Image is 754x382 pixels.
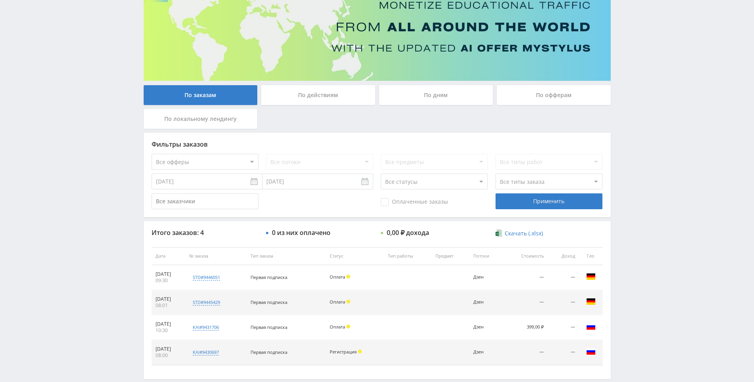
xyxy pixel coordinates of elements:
span: Холд [346,325,350,329]
span: Регистрация [330,349,357,355]
div: Фильтры заказов [152,141,603,148]
th: Доход [548,247,579,265]
td: — [504,290,548,315]
span: Скачать (.xlsx) [505,230,543,237]
div: 0,00 ₽ дохода [387,229,429,236]
div: std#9445429 [193,299,220,306]
div: [DATE] [156,346,182,352]
div: Дзен [473,300,500,305]
th: Тип заказа [247,247,326,265]
span: Оплата [330,274,345,280]
img: rus.png [586,322,596,331]
div: По локальному лендингу [144,109,258,129]
td: — [548,290,579,315]
img: deu.png [586,297,596,306]
td: — [504,265,548,290]
th: Дата [152,247,186,265]
td: — [548,315,579,340]
span: Холд [358,350,362,353]
div: 09:30 [156,277,182,284]
th: Тип работы [384,247,431,265]
span: Первая подписка [251,299,287,305]
div: [DATE] [156,296,182,302]
span: Оплата [330,299,345,305]
div: kai#9431706 [193,324,219,330]
th: Стоимость [504,247,548,265]
th: Потоки [469,247,504,265]
div: По дням [379,85,493,105]
td: — [548,265,579,290]
div: 08:01 [156,302,182,309]
span: Первая подписка [251,349,287,355]
div: [DATE] [156,321,182,327]
span: Холд [346,275,350,279]
td: — [504,340,548,365]
span: Холд [346,300,350,304]
div: Дзен [473,275,500,280]
span: Оплата [330,324,345,330]
div: [DATE] [156,271,182,277]
td: — [548,340,579,365]
div: std#9446051 [193,274,220,281]
div: 08:00 [156,352,182,359]
div: По действиям [261,85,375,105]
div: По офферам [497,85,611,105]
th: Гео [579,247,603,265]
img: xlsx [496,229,502,237]
input: Все заказчики [152,193,258,209]
div: 10:30 [156,327,182,334]
img: rus.png [586,347,596,356]
th: № заказа [185,247,247,265]
span: Первая подписка [251,324,287,330]
div: Дзен [473,325,500,330]
div: 0 из них оплачено [272,229,330,236]
div: Применить [496,193,602,209]
span: Первая подписка [251,274,287,280]
span: Оплаченные заказы [381,198,448,206]
a: Скачать (.xlsx) [496,229,543,237]
div: По заказам [144,85,258,105]
td: 399,00 ₽ [504,315,548,340]
div: Итого заказов: 4 [152,229,258,236]
th: Предмет [431,247,469,265]
div: Дзен [473,350,500,355]
th: Статус [326,247,384,265]
img: deu.png [586,272,596,281]
div: kai#9430697 [193,349,219,355]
